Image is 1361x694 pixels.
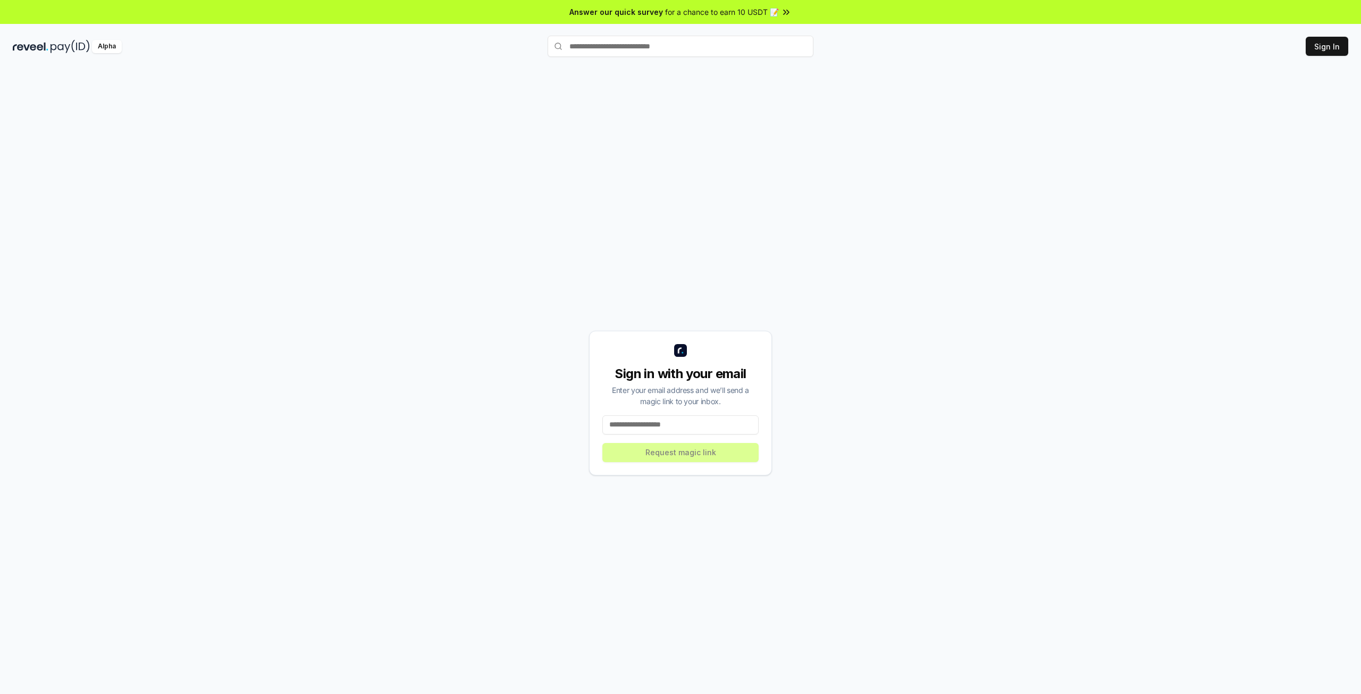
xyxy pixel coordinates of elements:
span: Answer our quick survey [569,6,663,18]
button: Sign In [1306,37,1348,56]
div: Sign in with your email [602,365,759,382]
img: pay_id [51,40,90,53]
div: Enter your email address and we’ll send a magic link to your inbox. [602,384,759,407]
span: for a chance to earn 10 USDT 📝 [665,6,779,18]
img: reveel_dark [13,40,48,53]
img: logo_small [674,344,687,357]
div: Alpha [92,40,122,53]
